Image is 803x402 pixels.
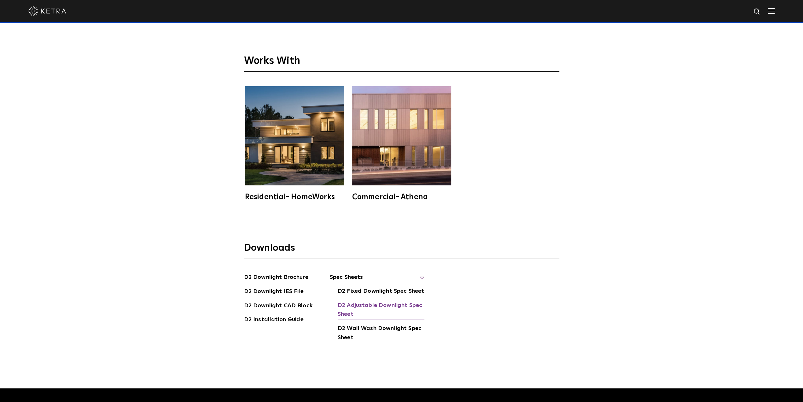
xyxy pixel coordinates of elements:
[244,315,304,325] a: D2 Installation Guide
[244,242,559,258] h3: Downloads
[244,86,345,201] a: Residential- HomeWorks
[245,86,344,185] img: homeworks_hero
[352,193,451,201] div: Commercial- Athena
[753,8,761,16] img: search icon
[768,8,775,14] img: Hamburger%20Nav.svg
[338,324,424,343] a: D2 Wall Wash Downlight Spec Sheet
[244,301,312,311] a: D2 Downlight CAD Block
[244,287,304,297] a: D2 Downlight IES File
[352,86,451,185] img: athena-square
[351,86,452,201] a: Commercial- Athena
[245,193,344,201] div: Residential- HomeWorks
[244,273,308,283] a: D2 Downlight Brochure
[338,301,424,320] a: D2 Adjustable Downlight Spec Sheet
[244,55,559,72] h3: Works With
[338,287,424,297] a: D2 Fixed Downlight Spec Sheet
[330,273,424,287] span: Spec Sheets
[28,6,66,16] img: ketra-logo-2019-white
